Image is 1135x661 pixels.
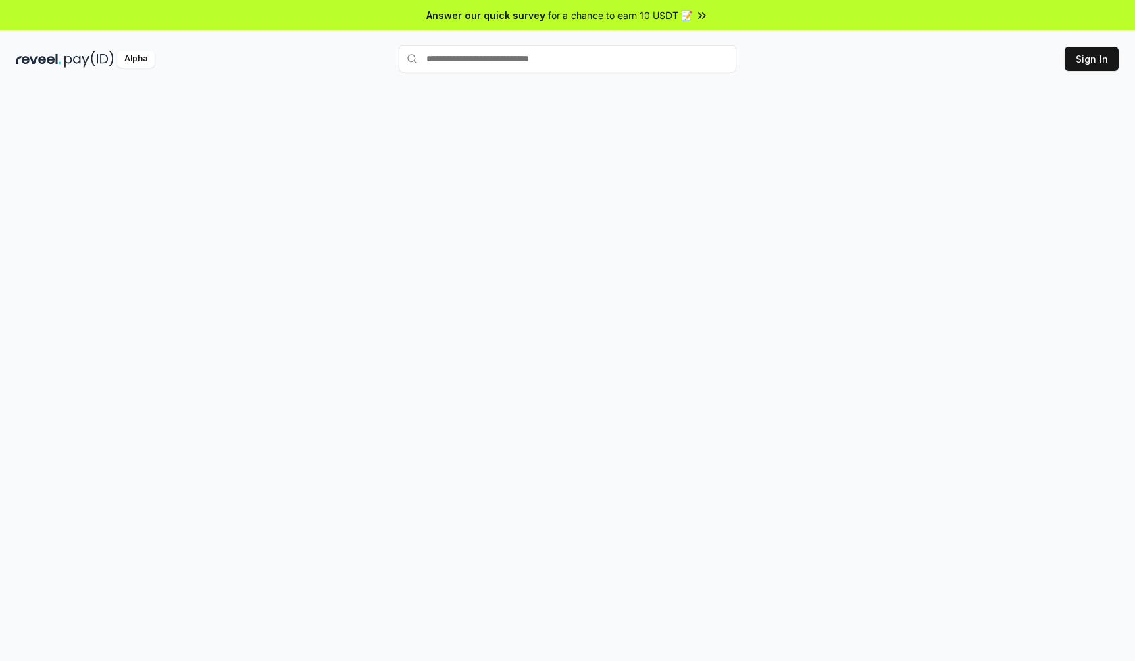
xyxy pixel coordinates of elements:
[16,51,61,68] img: reveel_dark
[64,51,114,68] img: pay_id
[426,8,545,22] span: Answer our quick survey
[117,51,155,68] div: Alpha
[1065,47,1119,71] button: Sign In
[548,8,692,22] span: for a chance to earn 10 USDT 📝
